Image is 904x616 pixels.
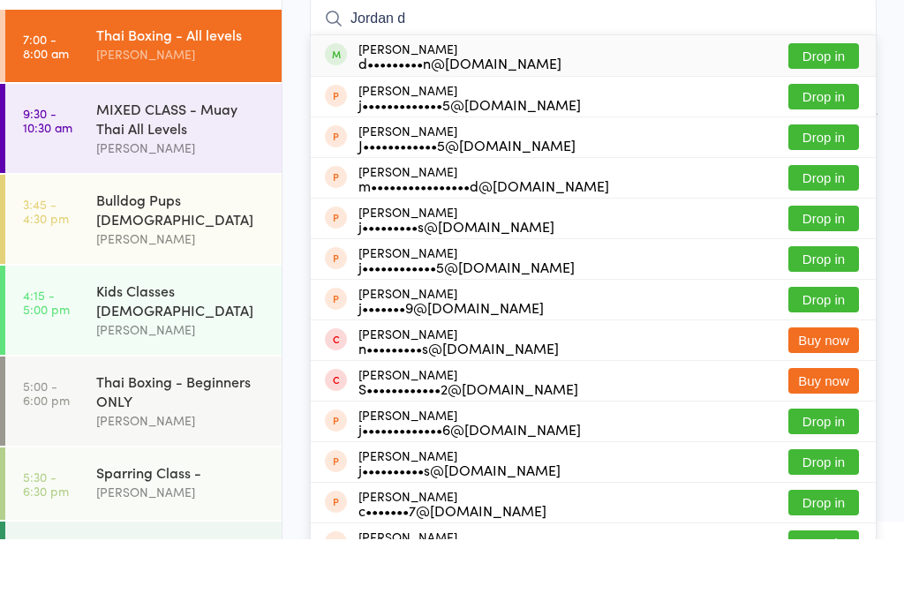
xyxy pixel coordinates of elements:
button: Drop in [788,323,859,349]
div: j•••••••9@[DOMAIN_NAME] [358,377,544,391]
button: Drop in [788,161,859,186]
div: [PERSON_NAME] [96,487,267,507]
div: S••••••••••••2@[DOMAIN_NAME] [358,458,578,472]
button: Drop in [788,567,859,592]
time: 7:00 - 8:00 am [23,109,69,137]
div: Thai Boxing - Beginners ONLY [96,448,267,487]
div: [PERSON_NAME] [358,200,576,229]
div: j•••••••••••••5@[DOMAIN_NAME] [358,174,581,188]
div: [PERSON_NAME] [358,363,544,391]
div: [PERSON_NAME] [358,118,561,146]
div: [PERSON_NAME] [96,559,267,579]
div: [PERSON_NAME] [358,241,609,269]
div: j•••••••••••••6@[DOMAIN_NAME] [358,499,581,513]
div: [PERSON_NAME] [358,566,546,594]
div: [PERSON_NAME] [96,396,267,417]
button: Drop in [788,242,859,267]
div: [PERSON_NAME] [358,160,581,188]
div: j••••••••••s@[DOMAIN_NAME] [358,539,561,553]
div: Bulldog Pups [DEMOGRAPHIC_DATA] [96,267,267,305]
a: 5:30 -6:30 pmSparring Class -[PERSON_NAME] [5,524,282,597]
button: Drop in [788,485,859,511]
time: 9:30 - 10:30 am [23,183,72,211]
div: [PERSON_NAME] [96,305,267,326]
div: [PERSON_NAME] [96,214,267,235]
input: Search [310,75,877,116]
div: c•••••••7@[DOMAIN_NAME] [358,580,546,594]
button: Drop in [788,201,859,227]
div: [PERSON_NAME] [358,485,581,513]
a: 5:00 -6:00 pmThai Boxing - Beginners ONLY[PERSON_NAME] [5,433,282,522]
div: j••••••••••••5@[DOMAIN_NAME] [358,336,575,350]
div: Thai Boxing - All levels [96,101,267,121]
a: 3:45 -4:30 pmBulldog Pups [DEMOGRAPHIC_DATA][PERSON_NAME] [5,252,282,341]
a: 7:00 -8:00 amThai Boxing - All levels[PERSON_NAME] [5,86,282,159]
div: [PERSON_NAME] [96,121,267,141]
div: j•••••••••s@[DOMAIN_NAME] [358,296,554,310]
div: Any location [127,49,215,68]
time: 3:45 - 4:30 pm [23,274,69,302]
div: [PERSON_NAME] [358,282,554,310]
span: Gym [310,33,877,50]
div: Kids Classes [DEMOGRAPHIC_DATA] [96,357,267,396]
div: m••••••••••••••••d@[DOMAIN_NAME] [358,255,609,269]
button: Drop in [788,120,859,146]
div: At [127,19,215,49]
button: Drop in [788,282,859,308]
span: [PERSON_NAME] [310,15,849,33]
button: Drop in [788,526,859,552]
button: Buy now [788,445,859,470]
div: [PERSON_NAME] [358,525,561,553]
a: 4:15 -5:00 pmKids Classes [DEMOGRAPHIC_DATA][PERSON_NAME] [5,342,282,432]
time: 5:00 - 6:00 pm [23,455,70,484]
div: J••••••••••••5@[DOMAIN_NAME] [358,214,576,229]
button: Buy now [788,404,859,430]
a: [DATE] [23,49,66,68]
a: 9:30 -10:30 amMIXED CLASS - Muay Thai All Levels[PERSON_NAME] [5,161,282,250]
div: [PERSON_NAME] [358,322,575,350]
div: Events for [23,19,109,49]
div: [PERSON_NAME] [358,444,578,472]
div: n•••••••••s@[DOMAIN_NAME] [358,417,559,432]
button: Drop in [788,364,859,389]
div: [PERSON_NAME] [358,403,559,432]
time: 5:30 - 6:30 pm [23,546,69,575]
time: 4:15 - 5:00 pm [23,364,70,393]
div: Sparring Class - [96,539,267,559]
div: d•••••••••n@[DOMAIN_NAME] [358,132,561,146]
div: MIXED CLASS - Muay Thai All Levels [96,176,267,214]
